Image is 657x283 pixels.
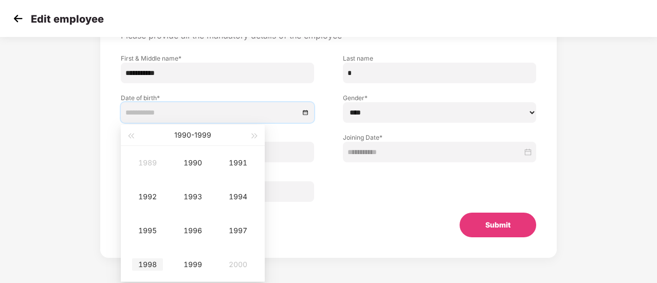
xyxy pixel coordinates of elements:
[132,191,163,203] div: 1992
[223,258,253,271] div: 2000
[215,146,261,180] td: 1991
[177,258,208,271] div: 1999
[177,157,208,169] div: 1990
[31,13,104,25] p: Edit employee
[177,224,208,237] div: 1996
[223,191,253,203] div: 1994
[170,214,215,248] td: 1996
[223,224,253,237] div: 1997
[125,248,170,281] td: 1998
[215,214,261,248] td: 1997
[132,258,163,271] div: 1998
[174,125,211,145] button: 1990-1999
[121,93,314,102] label: Date of birth
[170,146,215,180] td: 1990
[170,248,215,281] td: 1999
[343,54,536,63] label: Last name
[132,224,163,237] div: 1995
[121,54,314,63] label: First & Middle name
[343,93,536,102] label: Gender
[177,191,208,203] div: 1993
[125,180,170,214] td: 1992
[460,213,536,237] button: Submit
[170,180,215,214] td: 1993
[215,180,261,214] td: 1994
[132,157,163,169] div: 1989
[125,214,170,248] td: 1995
[10,11,26,26] img: svg+xml;base64,PHN2ZyB4bWxucz0iaHR0cDovL3d3dy53My5vcmcvMjAwMC9zdmciIHdpZHRoPSIzMCIgaGVpZ2h0PSIzMC...
[215,248,261,281] td: 2000
[343,133,536,142] label: Joining Date
[125,146,170,180] td: 1989
[223,157,253,169] div: 1991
